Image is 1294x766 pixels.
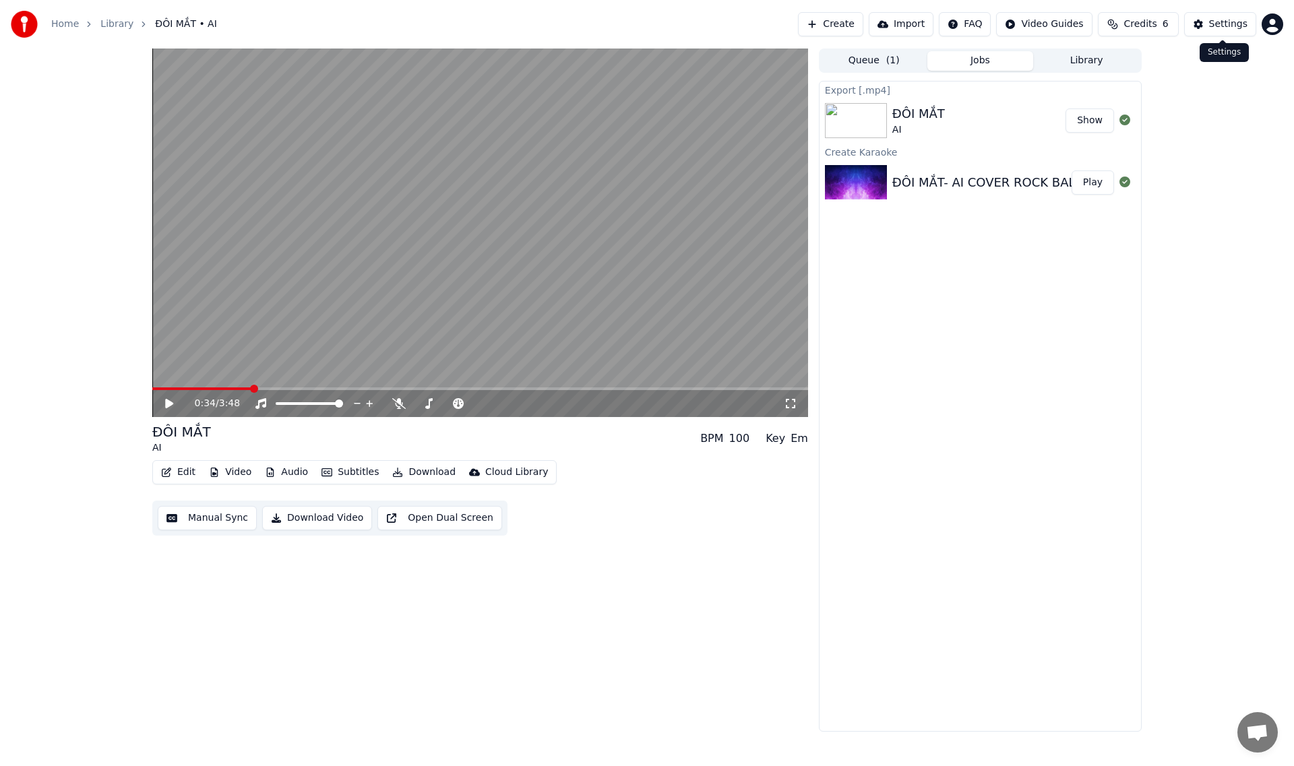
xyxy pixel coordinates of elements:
[1200,43,1249,62] div: Settings
[892,123,945,137] div: AI
[791,430,808,447] div: Em
[798,12,863,36] button: Create
[100,18,133,31] a: Library
[262,506,372,530] button: Download Video
[1098,12,1179,36] button: Credits6
[1237,712,1278,753] div: Open chat
[886,54,900,67] span: ( 1 )
[485,466,548,479] div: Cloud Library
[387,463,461,482] button: Download
[204,463,257,482] button: Video
[158,506,257,530] button: Manual Sync
[152,422,211,441] div: ĐÔI MẮT
[51,18,217,31] nav: breadcrumb
[316,463,384,482] button: Subtitles
[219,397,240,410] span: 3:48
[700,430,723,447] div: BPM
[820,143,1141,160] div: Create Karaoke
[195,397,216,410] span: 0:34
[766,430,785,447] div: Key
[927,51,1034,71] button: Jobs
[1184,12,1256,36] button: Settings
[195,397,227,410] div: /
[259,463,313,482] button: Audio
[1123,18,1157,31] span: Credits
[156,463,201,482] button: Edit
[729,430,750,447] div: 100
[1033,51,1140,71] button: Library
[51,18,79,31] a: Home
[1066,108,1114,133] button: Show
[939,12,991,36] button: FAQ
[1163,18,1169,31] span: 6
[869,12,933,36] button: Import
[155,18,217,31] span: ĐÔI MẮT • AI
[1209,18,1247,31] div: Settings
[11,11,38,38] img: youka
[821,51,927,71] button: Queue
[820,82,1141,98] div: Export [.mp4]
[996,12,1092,36] button: Video Guides
[1072,170,1114,195] button: Play
[892,104,945,123] div: ĐÔI MẮT
[152,441,211,455] div: AI
[377,506,502,530] button: Open Dual Screen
